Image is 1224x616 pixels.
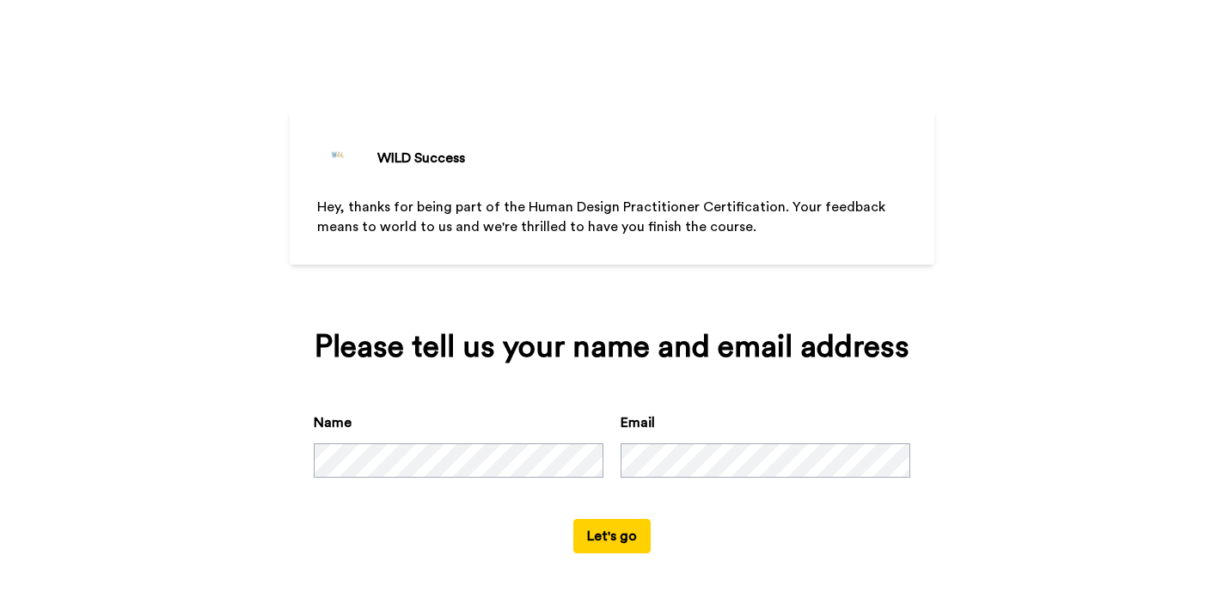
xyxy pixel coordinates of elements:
[317,200,889,234] span: Hey, thanks for being part of the Human Design Practitioner Certification. Your feedback means to...
[377,148,465,168] div: WILD Success
[314,330,910,364] div: Please tell us your name and email address
[573,519,651,553] button: Let's go
[621,412,655,433] label: Email
[314,412,352,433] label: Name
